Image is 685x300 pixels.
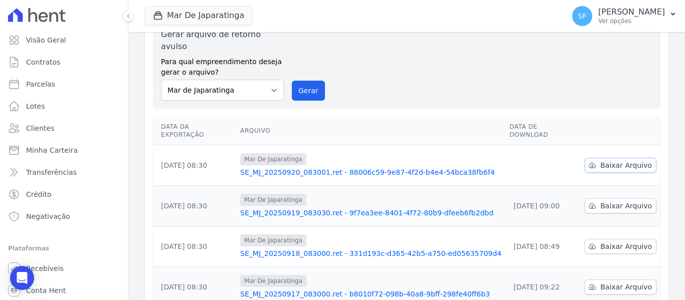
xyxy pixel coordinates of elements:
[4,140,124,160] a: Minha Carteira
[236,117,505,145] th: Arquivo
[26,79,55,89] span: Parcelas
[4,258,124,278] a: Recebíveis
[505,186,581,226] td: [DATE] 09:00
[161,29,284,53] label: Gerar arquivo de retorno avulso
[564,2,685,30] button: SF [PERSON_NAME] Ver opções
[240,194,306,206] span: Mar De Japaratinga
[240,275,306,287] span: Mar De Japaratinga
[26,101,45,111] span: Lotes
[240,153,306,165] span: Mar De Japaratinga
[26,123,54,133] span: Clientes
[153,226,236,267] td: [DATE] 08:30
[578,13,587,20] span: SF
[240,248,501,258] a: SE_MJ_20250918_083000.ret - 331d193c-d365-42b5-a750-ed05635709d4
[4,162,124,182] a: Transferências
[26,145,78,155] span: Minha Carteira
[240,234,306,246] span: Mar De Japaratinga
[4,96,124,116] a: Lotes
[585,239,656,254] a: Baixar Arquivo
[153,117,236,145] th: Data da Exportação
[4,30,124,50] a: Visão Geral
[505,226,581,267] td: [DATE] 08:49
[26,167,77,177] span: Transferências
[4,184,124,204] a: Crédito
[4,74,124,94] a: Parcelas
[585,158,656,173] a: Baixar Arquivo
[600,160,652,170] span: Baixar Arquivo
[153,186,236,226] td: [DATE] 08:30
[8,242,120,254] div: Plataformas
[153,145,236,186] td: [DATE] 08:30
[26,189,52,199] span: Crédito
[600,282,652,292] span: Baixar Arquivo
[240,289,501,299] a: SE_MJ_20250917_083000.ret - b8010f72-098b-40a8-9bff-298fe40ff6b3
[161,53,284,78] label: Para qual empreendimento deseja gerar o arquivo?
[240,167,501,177] a: SE_MJ_20250920_083001.ret - 88006c59-9e87-4f2d-b4e4-54bca38fb6f4
[26,211,70,221] span: Negativação
[600,241,652,251] span: Baixar Arquivo
[600,201,652,211] span: Baixar Arquivo
[505,117,581,145] th: Data de Download
[26,263,64,273] span: Recebíveis
[26,285,66,295] span: Conta Hent
[4,206,124,226] a: Negativação
[585,198,656,213] a: Baixar Arquivo
[292,81,325,101] button: Gerar
[26,57,60,67] span: Contratos
[4,118,124,138] a: Clientes
[10,266,34,290] div: Open Intercom Messenger
[240,208,501,218] a: SE_MJ_20250919_083030.ret - 9f7ea3ee-8401-4f72-80b9-dfeeb6fb2dbd
[26,35,66,45] span: Visão Geral
[585,279,656,294] a: Baixar Arquivo
[598,7,665,17] p: [PERSON_NAME]
[598,17,665,25] p: Ver opções
[144,6,253,25] button: Mar De Japaratinga
[4,52,124,72] a: Contratos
